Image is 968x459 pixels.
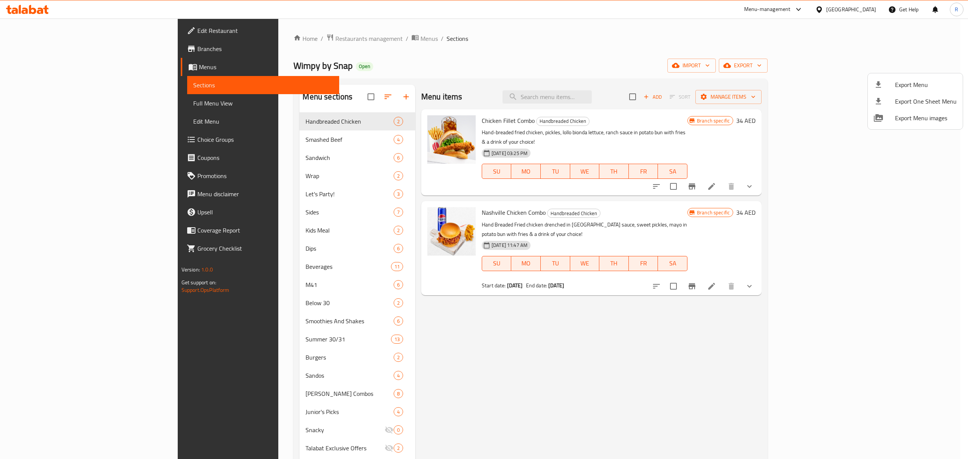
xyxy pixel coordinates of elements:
li: Export Menu images [868,110,963,126]
span: Export Menu [895,80,957,89]
li: Export menu items [868,76,963,93]
span: Export Menu images [895,113,957,123]
li: Export one sheet menu items [868,93,963,110]
span: Export One Sheet Menu [895,97,957,106]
